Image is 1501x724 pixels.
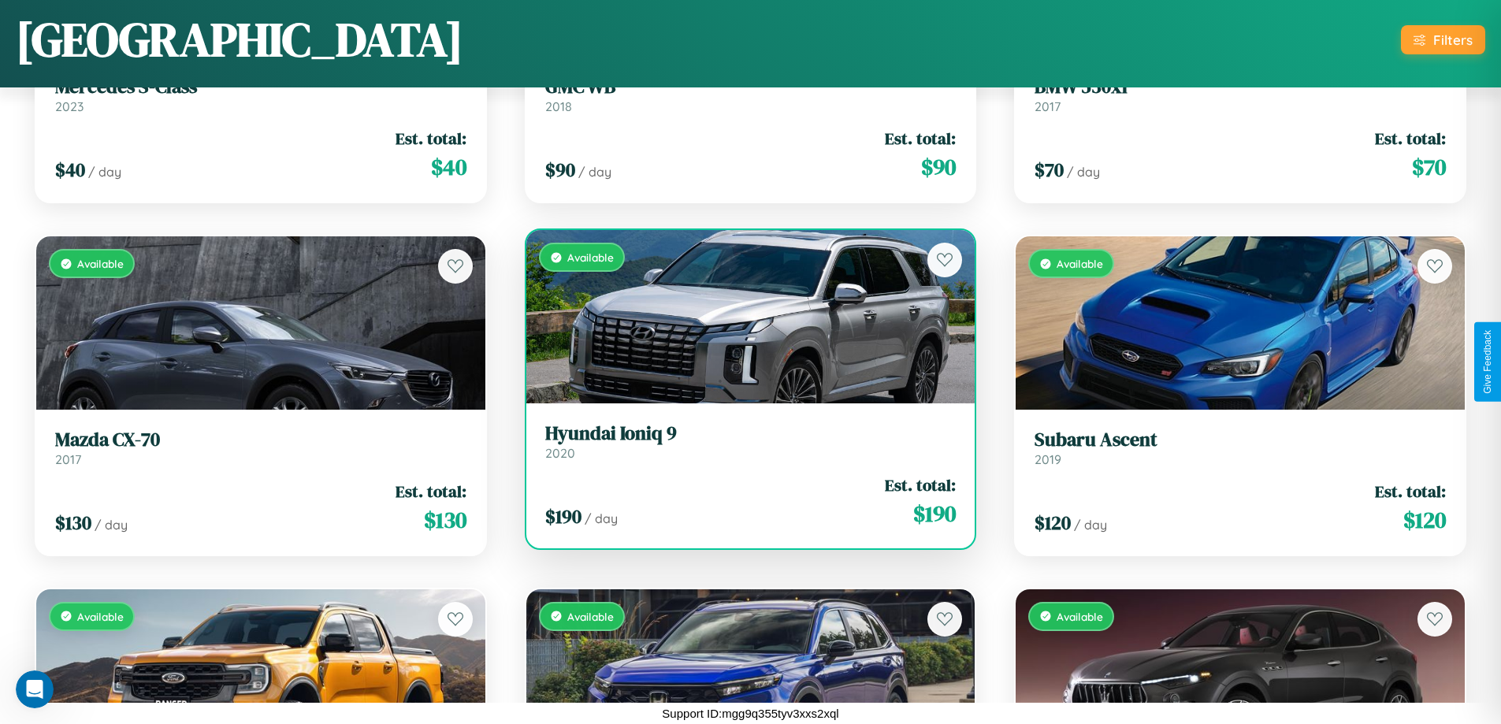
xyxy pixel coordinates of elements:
[55,429,466,467] a: Mazda CX-702017
[1035,429,1446,451] h3: Subaru Ascent
[396,127,466,150] span: Est. total:
[16,7,463,72] h1: [GEOGRAPHIC_DATA]
[1035,98,1061,114] span: 2017
[77,610,124,623] span: Available
[662,703,838,724] p: Support ID: mgg9q355tyv3xxs2xql
[55,76,466,114] a: Mercedes S-Class2023
[545,98,572,114] span: 2018
[585,511,618,526] span: / day
[545,157,575,183] span: $ 90
[55,76,466,98] h3: Mercedes S-Class
[77,257,124,270] span: Available
[1403,504,1446,536] span: $ 120
[95,517,128,533] span: / day
[1035,429,1446,467] a: Subaru Ascent2019
[1035,451,1061,467] span: 2019
[545,422,957,445] h3: Hyundai Ioniq 9
[1057,610,1103,623] span: Available
[55,98,84,114] span: 2023
[545,76,957,98] h3: GMC WB
[1375,480,1446,503] span: Est. total:
[913,498,956,529] span: $ 190
[545,422,957,461] a: Hyundai Ioniq 92020
[1401,25,1485,54] button: Filters
[567,251,614,264] span: Available
[1035,157,1064,183] span: $ 70
[55,510,91,536] span: $ 130
[1035,76,1446,98] h3: BMW 530xi
[55,157,85,183] span: $ 40
[396,480,466,503] span: Est. total:
[545,76,957,114] a: GMC WB2018
[1067,164,1100,180] span: / day
[885,127,956,150] span: Est. total:
[55,451,81,467] span: 2017
[1035,76,1446,114] a: BMW 530xi2017
[1433,32,1473,48] div: Filters
[1375,127,1446,150] span: Est. total:
[431,151,466,183] span: $ 40
[55,429,466,451] h3: Mazda CX-70
[424,504,466,536] span: $ 130
[921,151,956,183] span: $ 90
[1412,151,1446,183] span: $ 70
[1035,510,1071,536] span: $ 120
[885,473,956,496] span: Est. total:
[545,445,575,461] span: 2020
[545,503,581,529] span: $ 190
[88,164,121,180] span: / day
[16,670,54,708] iframe: Intercom live chat
[567,610,614,623] span: Available
[578,164,611,180] span: / day
[1482,330,1493,394] div: Give Feedback
[1074,517,1107,533] span: / day
[1057,257,1103,270] span: Available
